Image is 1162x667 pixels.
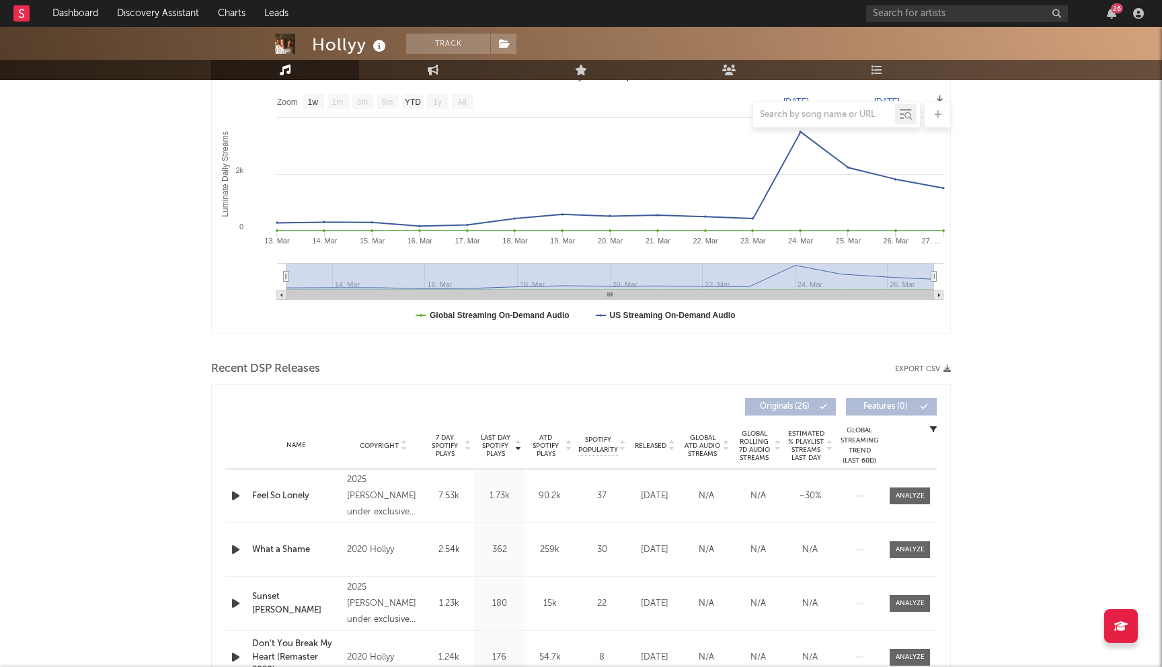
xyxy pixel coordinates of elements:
text: [DATE] [874,97,900,106]
div: 1.73k [477,489,521,503]
div: [DATE] [632,651,677,664]
text: 2k [235,166,243,174]
div: N/A [787,597,832,611]
span: Features ( 0 ) [855,403,917,411]
span: 7 Day Spotify Plays [427,434,463,458]
div: N/A [736,489,781,503]
text: 23. Mar [740,237,766,245]
button: Track [406,34,490,54]
text: Global Streaming On-Demand Audio [430,311,570,320]
div: Hollyy [312,34,389,56]
text: 6m [382,97,393,107]
button: Originals(26) [745,398,836,416]
text: 27. … [922,237,941,245]
svg: Luminate Daily Consumption [212,65,950,333]
div: 2020 Hollyy [347,542,420,558]
text: 17. Mar [455,237,480,245]
div: 2.54k [427,543,471,557]
div: 7.53k [427,489,471,503]
text: 13. Mar [264,237,290,245]
div: N/A [684,651,729,664]
div: [DATE] [632,597,677,611]
text: 0 [239,223,243,231]
div: 2020 Hollyy [347,650,420,666]
text: Zoom [277,97,298,107]
div: N/A [736,597,781,611]
div: [DATE] [632,543,677,557]
div: 259k [528,543,572,557]
div: N/A [787,651,832,664]
div: N/A [684,489,729,503]
div: 30 [578,543,625,557]
text: 16. Mar [408,237,433,245]
text: 26. Mar [884,237,909,245]
span: Spotify Popularity [578,435,618,455]
div: 2025 [PERSON_NAME] under exclusive license to Easy Does It Records [347,580,420,628]
div: 26 [1111,3,1123,13]
text: 3m [357,97,369,107]
text: 21. Mar [646,237,671,245]
span: Estimated % Playlist Streams Last Day [787,430,824,462]
div: 1.24k [427,651,471,664]
a: Feel So Lonely [252,489,340,503]
div: 1.23k [427,597,471,611]
span: ATD Spotify Plays [528,434,564,458]
text: [DATE] [783,97,809,106]
text: US Streaming On-Demand Audio [610,311,736,320]
button: Features(0) [846,398,937,416]
div: 176 [477,651,521,664]
div: N/A [684,597,729,611]
div: ~ 30 % [787,489,832,503]
div: 90.2k [528,489,572,503]
text: 22. Mar [693,237,718,245]
span: Recent DSP Releases [211,361,320,377]
text: 18. Mar [502,237,528,245]
button: Export CSV [895,365,951,373]
span: Released [635,442,666,450]
button: 26 [1107,8,1116,19]
div: N/A [684,543,729,557]
div: 2025 [PERSON_NAME] under exclusive license to Easy Does It Distribution [347,472,420,520]
input: Search by song name or URL [753,110,895,120]
div: N/A [736,651,781,664]
text: YTD [405,97,421,107]
span: Global ATD Audio Streams [684,434,721,458]
div: N/A [787,543,832,557]
div: [DATE] [632,489,677,503]
span: Global Rolling 7D Audio Streams [736,430,773,462]
div: Global Streaming Trend (Last 60D) [839,426,880,466]
text: Luminate Daily Streams [221,131,230,217]
text: 1m [332,97,344,107]
text: 24. Mar [788,237,814,245]
span: Originals ( 26 ) [754,403,816,411]
div: 362 [477,543,521,557]
div: 22 [578,597,625,611]
text: 19. Mar [550,237,576,245]
text: 25. Mar [836,237,861,245]
text: 20. Mar [598,237,623,245]
div: 37 [578,489,625,503]
text: 1w [308,97,319,107]
div: N/A [736,543,781,557]
text: 1y [433,97,442,107]
span: Copyright [360,442,399,450]
div: 8 [578,651,625,664]
a: What a Shame [252,543,340,557]
a: Sunset [PERSON_NAME] [252,590,340,617]
div: 54.7k [528,651,572,664]
span: Last Day Spotify Plays [477,434,513,458]
text: → [851,97,859,106]
text: All [457,97,466,107]
div: 15k [528,597,572,611]
div: Name [252,440,340,450]
text: 14. Mar [312,237,338,245]
text: 15. Mar [360,237,385,245]
div: 180 [477,597,521,611]
input: Search for artists [866,5,1068,22]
